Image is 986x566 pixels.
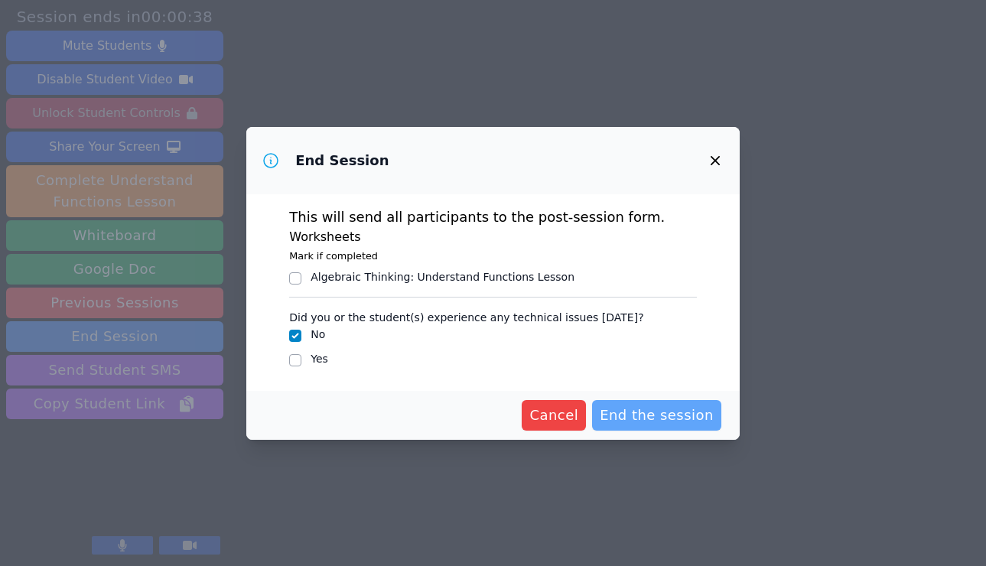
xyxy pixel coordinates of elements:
p: This will send all participants to the post-session form. [289,207,697,228]
h3: End Session [295,151,389,170]
label: Yes [311,353,328,365]
span: End the session [600,405,714,426]
legend: Did you or the student(s) experience any technical issues [DATE]? [289,304,643,327]
small: Mark if completed [289,250,378,262]
h3: Worksheets [289,228,697,246]
div: Algebraic Thinking : Understand Functions Lesson [311,269,574,285]
button: Cancel [522,400,586,431]
label: No [311,328,325,340]
button: End the session [592,400,721,431]
span: Cancel [529,405,578,426]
